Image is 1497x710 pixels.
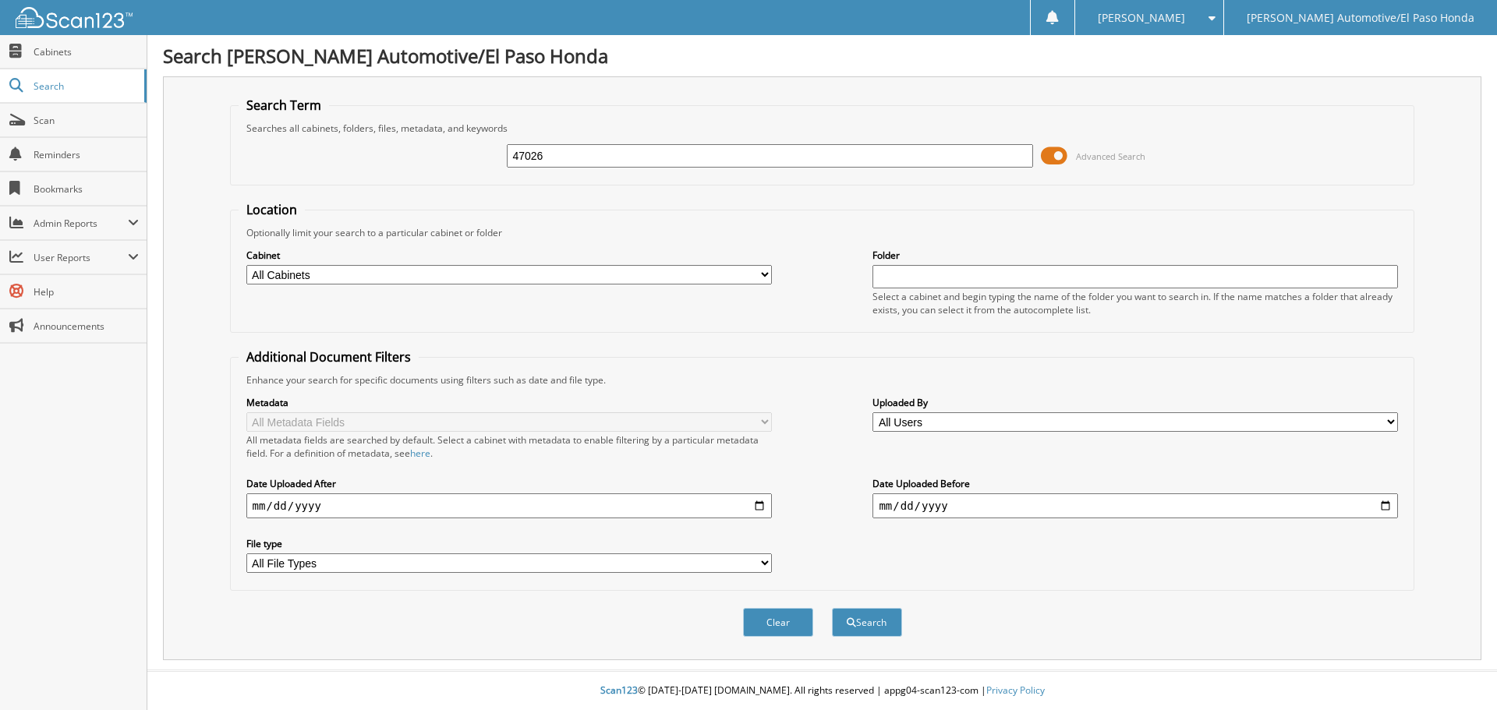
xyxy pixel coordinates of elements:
[239,348,419,366] legend: Additional Document Filters
[239,97,329,114] legend: Search Term
[239,373,1407,387] div: Enhance your search for specific documents using filters such as date and file type.
[239,201,305,218] legend: Location
[246,249,772,262] label: Cabinet
[1247,13,1474,23] span: [PERSON_NAME] Automotive/El Paso Honda
[832,608,902,637] button: Search
[34,148,139,161] span: Reminders
[34,217,128,230] span: Admin Reports
[872,290,1398,316] div: Select a cabinet and begin typing the name of the folder you want to search in. If the name match...
[872,477,1398,490] label: Date Uploaded Before
[246,493,772,518] input: start
[163,43,1481,69] h1: Search [PERSON_NAME] Automotive/El Paso Honda
[34,45,139,58] span: Cabinets
[246,396,772,409] label: Metadata
[600,684,638,697] span: Scan123
[246,477,772,490] label: Date Uploaded After
[34,114,139,127] span: Scan
[16,7,133,28] img: scan123-logo-white.svg
[147,672,1497,710] div: © [DATE]-[DATE] [DOMAIN_NAME]. All rights reserved | appg04-scan123-com |
[34,182,139,196] span: Bookmarks
[1076,150,1145,162] span: Advanced Search
[246,537,772,550] label: File type
[410,447,430,460] a: here
[1419,635,1497,710] iframe: Chat Widget
[1098,13,1185,23] span: [PERSON_NAME]
[743,608,813,637] button: Clear
[872,396,1398,409] label: Uploaded By
[34,320,139,333] span: Announcements
[34,251,128,264] span: User Reports
[872,249,1398,262] label: Folder
[239,122,1407,135] div: Searches all cabinets, folders, files, metadata, and keywords
[239,226,1407,239] div: Optionally limit your search to a particular cabinet or folder
[246,433,772,460] div: All metadata fields are searched by default. Select a cabinet with metadata to enable filtering b...
[986,684,1045,697] a: Privacy Policy
[34,285,139,298] span: Help
[34,79,136,93] span: Search
[872,493,1398,518] input: end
